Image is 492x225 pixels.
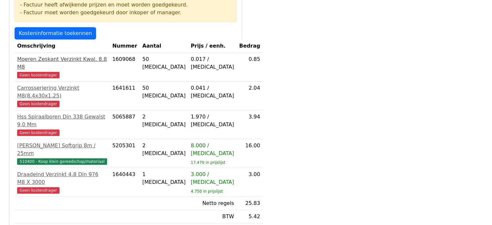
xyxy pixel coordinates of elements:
[17,55,107,79] a: Moeren Zeskant Verzinkt Kwal. 8.8 M8Geen kostendrager
[236,139,263,168] td: 16.00
[191,160,225,165] sub: 17.470 in prijslijst
[17,158,107,165] span: 510400 - Koop klein gereedschap/materiaal
[110,39,140,53] th: Nummer
[191,189,223,194] sub: 4.750 in prijslijst
[191,171,234,186] div: 3.000 / [MEDICAL_DATA]
[191,55,234,71] div: 0.017 / [MEDICAL_DATA]
[17,101,60,107] span: Geen kostendrager
[191,113,234,129] div: 1.970 / [MEDICAL_DATA]
[142,84,186,100] div: 50 [MEDICAL_DATA]
[236,168,263,197] td: 3.00
[142,171,186,186] div: 1 [MEDICAL_DATA]
[110,82,140,110] td: 1641611
[236,39,263,53] th: Bedrag
[110,139,140,168] td: 5205301
[142,55,186,71] div: 50 [MEDICAL_DATA]
[188,39,237,53] th: Prijs / eenh.
[110,168,140,197] td: 1640443
[20,9,231,17] div: - Factuur moet worden goedgekeurd door inkoper of manager.
[17,142,107,165] a: [PERSON_NAME] Softgrip 8m / 25mm510400 - Koop klein gereedschap/materiaal
[15,39,110,53] th: Omschrijving
[140,39,188,53] th: Aantal
[236,53,263,82] td: 0.85
[236,82,263,110] td: 2.04
[191,142,234,157] div: 8.000 / [MEDICAL_DATA]
[17,72,60,78] span: Geen kostendrager
[17,84,107,107] a: Carrosseriering Verzinkt M8(8.4x30x1.25)Geen kostendrager
[17,113,107,129] div: Hss Spiraalboren Din 338 Gewalst 9,0 Mm
[110,110,140,139] td: 5065887
[110,53,140,82] td: 1609068
[20,1,231,9] div: - Factuur heeft afwijkende prijzen en moet worden goedgekeurd.
[17,142,107,157] div: [PERSON_NAME] Softgrip 8m / 25mm
[236,110,263,139] td: 3.94
[17,55,107,71] div: Moeren Zeskant Verzinkt Kwal. 8.8 M8
[17,171,107,194] a: Draadeind Verzinkt 4.8 Din 976 M8 X 3000Geen kostendrager
[188,210,237,223] td: BTW
[236,197,263,210] td: 25.83
[17,113,107,136] a: Hss Spiraalboren Din 338 Gewalst 9,0 MmGeen kostendrager
[236,210,263,223] td: 5.42
[17,187,60,194] span: Geen kostendrager
[142,142,186,157] div: 2 [MEDICAL_DATA]
[17,129,60,136] span: Geen kostendrager
[17,171,107,186] div: Draadeind Verzinkt 4.8 Din 976 M8 X 3000
[15,27,96,39] a: Kosteninformatie toekennen
[17,84,107,100] div: Carrosseriering Verzinkt M8(8.4x30x1.25)
[188,197,237,210] td: Netto regels
[191,84,234,100] div: 0.041 / [MEDICAL_DATA]
[142,113,186,129] div: 2 [MEDICAL_DATA]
